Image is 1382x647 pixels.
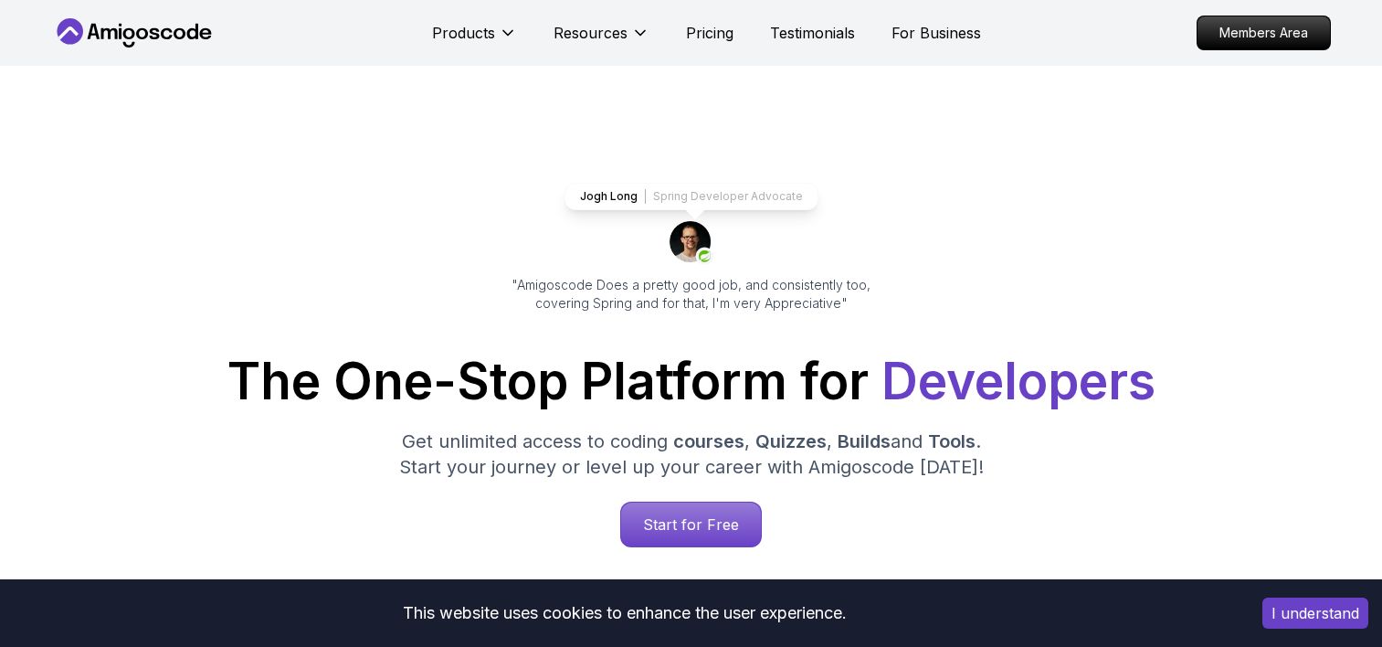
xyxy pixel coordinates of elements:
[891,22,981,44] a: For Business
[554,22,628,44] p: Resources
[686,22,733,44] a: Pricing
[67,356,1316,407] h1: The One-Stop Platform for
[838,430,891,452] span: Builds
[487,276,896,313] p: "Amigoscode Does a pretty good job, and consistently too, covering Spring and for that, I'm very ...
[385,429,998,480] p: Get unlimited access to coding , , and . Start your journey or level up your career with Amigosco...
[1197,16,1331,50] a: Members Area
[432,22,517,58] button: Products
[1197,16,1330,49] p: Members Area
[770,22,855,44] a: Testimonials
[1262,598,1368,629] button: Accept cookies
[928,430,976,452] span: Tools
[755,430,827,452] span: Quizzes
[580,189,638,204] p: Jogh Long
[432,22,495,44] p: Products
[670,221,713,265] img: josh long
[673,430,744,452] span: courses
[881,351,1155,411] span: Developers
[653,189,803,204] p: Spring Developer Advocate
[620,502,762,547] a: Start for Free
[554,22,649,58] button: Resources
[621,503,761,546] p: Start for Free
[14,593,1235,633] div: This website uses cookies to enhance the user experience.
